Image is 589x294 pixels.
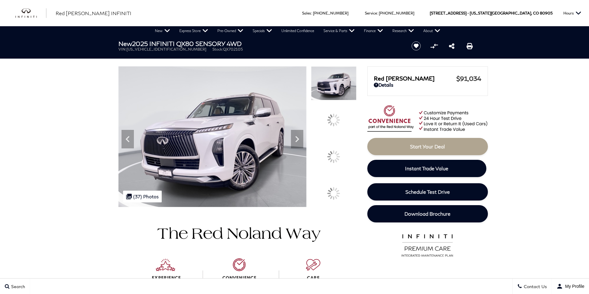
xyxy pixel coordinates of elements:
[175,26,213,35] a: Express Store
[563,284,584,289] span: My Profile
[212,47,223,52] span: Stock:
[150,26,175,35] a: New
[419,26,445,35] a: About
[405,189,450,195] span: Schedule Test Drive
[367,205,488,222] a: Download Brochure
[405,165,448,171] span: Instant Trade Value
[430,11,553,15] a: [STREET_ADDRESS] • [US_STATE][GEOGRAPHIC_DATA], CO 80905
[410,143,445,149] span: Start Your Deal
[404,211,450,217] span: Download Brochure
[374,75,456,82] span: Red [PERSON_NAME]
[150,26,445,35] nav: Main Navigation
[397,233,458,257] img: infinitipremiumcare.png
[223,47,243,52] span: QX702105
[379,11,414,15] a: [PHONE_NUMBER]
[467,42,473,50] a: Print this New 2025 INFINITI QX80 SENSORY 4WD
[56,10,131,16] span: Red [PERSON_NAME] INFINITI
[388,26,419,35] a: Research
[56,10,131,17] a: Red [PERSON_NAME] INFINITI
[377,11,378,15] span: :
[118,66,307,207] img: New 2025 RADIANT WHITE INFINITI SENSORY 4WD image 1
[365,11,377,15] span: Service
[449,42,455,50] a: Share this New 2025 INFINITI QX80 SENSORY 4WD
[374,75,481,82] a: Red [PERSON_NAME] $91,034
[311,11,312,15] span: :
[313,11,348,15] a: [PHONE_NUMBER]
[552,279,589,294] button: user-profile-menu
[374,82,481,88] a: Details
[118,47,126,52] span: VIN:
[429,41,439,51] button: Compare vehicle
[456,75,481,82] span: $91,034
[277,26,319,35] a: Unlimited Confidence
[213,26,248,35] a: Pre-Owned
[118,40,401,47] h1: 2025 INFINITI QX80 SENSORY 4WD
[123,191,162,202] div: (37) Photos
[319,26,359,35] a: Service & Parts
[118,40,132,47] strong: New
[522,284,547,289] span: Contact Us
[248,26,277,35] a: Specials
[367,138,488,155] a: Start Your Deal
[367,160,486,177] a: Instant Trade Value
[15,8,46,18] a: infiniti
[409,41,423,51] button: Save vehicle
[367,183,488,201] a: Schedule Test Drive
[126,47,206,52] span: [US_VEHICLE_IDENTIFICATION_NUMBER]
[10,284,25,289] span: Search
[359,26,388,35] a: Finance
[15,8,46,18] img: INFINITI
[302,11,311,15] span: Sales
[311,66,356,100] img: New 2025 RADIANT WHITE INFINITI SENSORY 4WD image 1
